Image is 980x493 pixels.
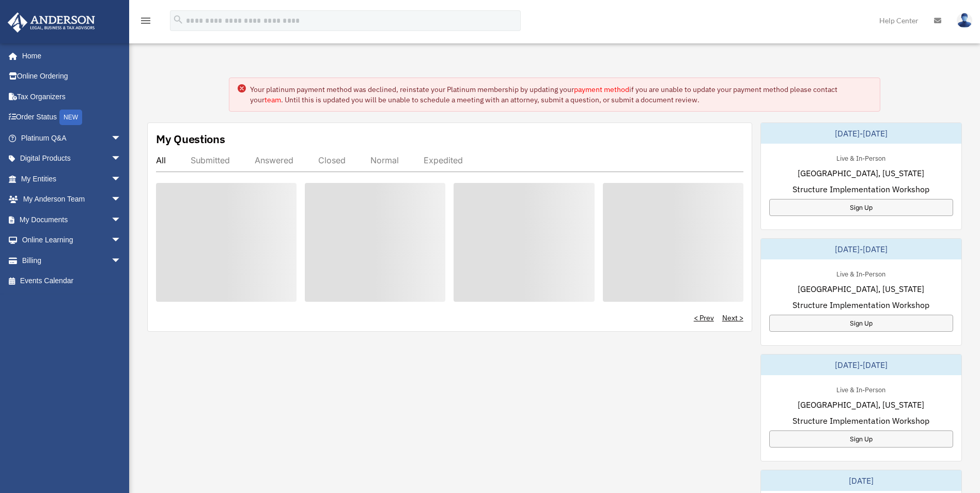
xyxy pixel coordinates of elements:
[59,110,82,125] div: NEW
[761,123,961,144] div: [DATE]-[DATE]
[7,107,137,128] a: Order StatusNEW
[7,209,137,230] a: My Documentsarrow_drop_down
[798,283,924,295] span: [GEOGRAPHIC_DATA], [US_STATE]
[111,189,132,210] span: arrow_drop_down
[7,168,137,189] a: My Entitiesarrow_drop_down
[769,315,953,332] a: Sign Up
[173,14,184,25] i: search
[792,414,929,427] span: Structure Implementation Workshop
[111,230,132,251] span: arrow_drop_down
[111,168,132,190] span: arrow_drop_down
[111,128,132,149] span: arrow_drop_down
[111,250,132,271] span: arrow_drop_down
[255,155,293,165] div: Answered
[7,128,137,148] a: Platinum Q&Aarrow_drop_down
[370,155,399,165] div: Normal
[798,398,924,411] span: [GEOGRAPHIC_DATA], [US_STATE]
[574,85,629,94] a: payment method
[792,299,929,311] span: Structure Implementation Workshop
[7,250,137,271] a: Billingarrow_drop_down
[761,239,961,259] div: [DATE]-[DATE]
[111,209,132,230] span: arrow_drop_down
[792,183,929,195] span: Structure Implementation Workshop
[156,131,225,147] div: My Questions
[7,66,137,87] a: Online Ordering
[139,18,152,27] a: menu
[5,12,98,33] img: Anderson Advisors Platinum Portal
[7,271,137,291] a: Events Calendar
[722,313,743,323] a: Next >
[156,155,166,165] div: All
[828,268,894,279] div: Live & In-Person
[265,95,281,104] a: team
[111,148,132,170] span: arrow_drop_down
[424,155,463,165] div: Expedited
[828,152,894,163] div: Live & In-Person
[139,14,152,27] i: menu
[957,13,972,28] img: User Pic
[7,189,137,210] a: My Anderson Teamarrow_drop_down
[191,155,230,165] div: Submitted
[7,148,137,169] a: Digital Productsarrow_drop_down
[694,313,714,323] a: < Prev
[769,430,953,448] a: Sign Up
[250,84,872,105] div: Your platinum payment method was declined, reinstate your Platinum membership by updating your if...
[828,383,894,394] div: Live & In-Person
[7,45,132,66] a: Home
[761,470,961,491] div: [DATE]
[318,155,346,165] div: Closed
[798,167,924,179] span: [GEOGRAPHIC_DATA], [US_STATE]
[7,230,137,251] a: Online Learningarrow_drop_down
[7,86,137,107] a: Tax Organizers
[769,199,953,216] a: Sign Up
[761,355,961,375] div: [DATE]-[DATE]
